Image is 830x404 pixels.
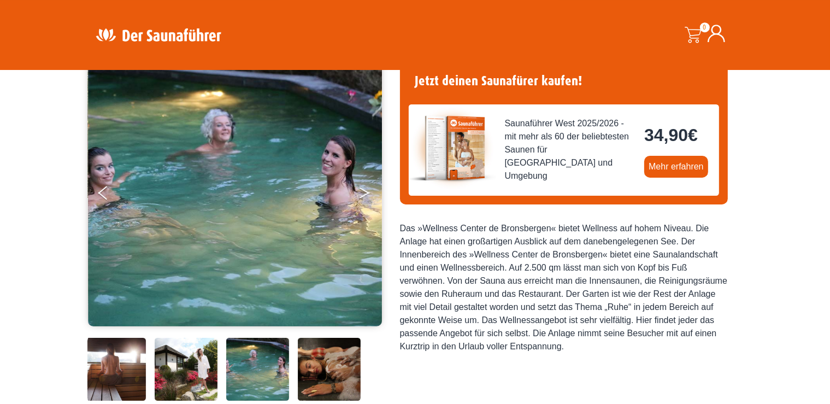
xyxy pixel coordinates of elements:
bdi: 34,90 [644,125,698,145]
h4: Jetzt deinen Saunafürer kaufen! [409,67,719,96]
span: Saunaführer West 2025/2026 - mit mehr als 60 der beliebtesten Saunen für [GEOGRAPHIC_DATA] und Um... [505,117,636,183]
div: Das »Wellness Center de Bronsbergen« bietet Wellness auf hohem Niveau. Die Anlage hat einen großa... [400,222,728,353]
img: der-saunafuehrer-2025-west.jpg [409,104,496,192]
button: Previous [98,181,126,209]
button: Next [358,181,386,209]
span: € [688,125,698,145]
a: Mehr erfahren [644,156,708,178]
span: 0 [700,22,710,32]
